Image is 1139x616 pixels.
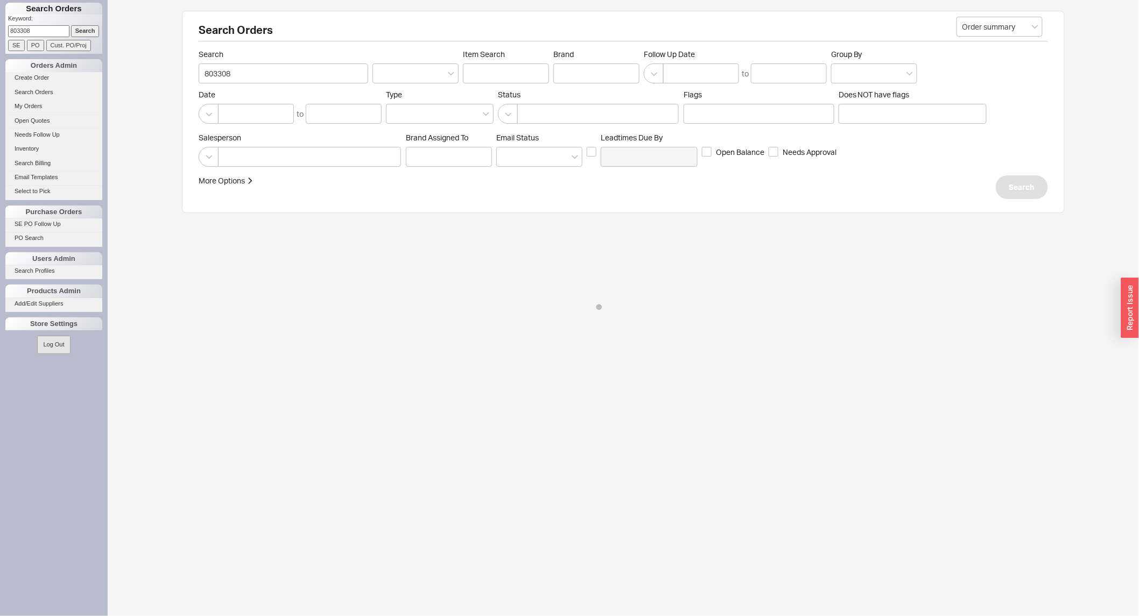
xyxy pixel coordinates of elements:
h2: Search Orders [199,25,1048,41]
span: Type [386,90,402,99]
div: to [742,68,749,79]
div: Purchase Orders [5,206,102,218]
a: Search Profiles [5,265,102,277]
a: Email Templates [5,172,102,183]
input: Item Search [463,63,549,83]
div: Orders Admin [5,59,102,72]
div: Store Settings [5,317,102,330]
p: Keyword: [8,15,102,25]
span: Date [199,90,382,100]
input: Select... [957,17,1043,37]
a: Add/Edit Suppliers [5,298,102,309]
span: Open Balance [716,147,764,158]
input: Type [392,108,399,120]
span: Search [1009,181,1035,194]
a: Search Orders [5,87,102,98]
a: Inventory [5,143,102,154]
svg: open menu [1032,25,1038,29]
span: Leadtimes Due By [601,133,698,143]
h1: Search Orders [5,3,102,15]
svg: open menu [906,72,913,76]
svg: open menu [572,155,578,159]
span: Salesperson [199,133,402,143]
svg: open menu [448,72,454,76]
a: Needs Follow Up [5,129,102,140]
span: Brand [553,49,574,59]
button: Search [996,175,1048,199]
a: SE PO Follow Up [5,218,102,230]
span: Status [498,90,679,100]
button: More Options [199,175,254,186]
div: to [297,109,304,119]
a: My Orders [5,101,102,112]
input: Open Balance [702,147,712,157]
input: Search [71,25,100,37]
span: Search [199,49,368,59]
span: Item Search [463,49,549,59]
span: Follow Up Date [644,49,827,59]
input: SE [8,40,25,51]
span: Em ​ ail Status [496,133,539,142]
div: Products Admin [5,285,102,298]
span: Group By [831,49,862,59]
input: Search [199,63,368,83]
a: Search Billing [5,158,102,169]
input: PO [27,40,44,51]
a: Create Order [5,72,102,83]
div: Users Admin [5,252,102,265]
a: PO Search [5,232,102,244]
span: Brand Assigned To [406,133,468,142]
a: Select to Pick [5,186,102,197]
input: Cust. PO/Proj [46,40,91,51]
a: Open Quotes [5,115,102,126]
input: Needs Approval [769,147,778,157]
span: Flags [684,90,702,99]
span: Needs Follow Up [15,131,60,138]
span: Does NOT have flags [839,90,910,99]
div: More Options [199,175,245,186]
button: Log Out [37,336,70,353]
span: Needs Approval [783,147,836,158]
